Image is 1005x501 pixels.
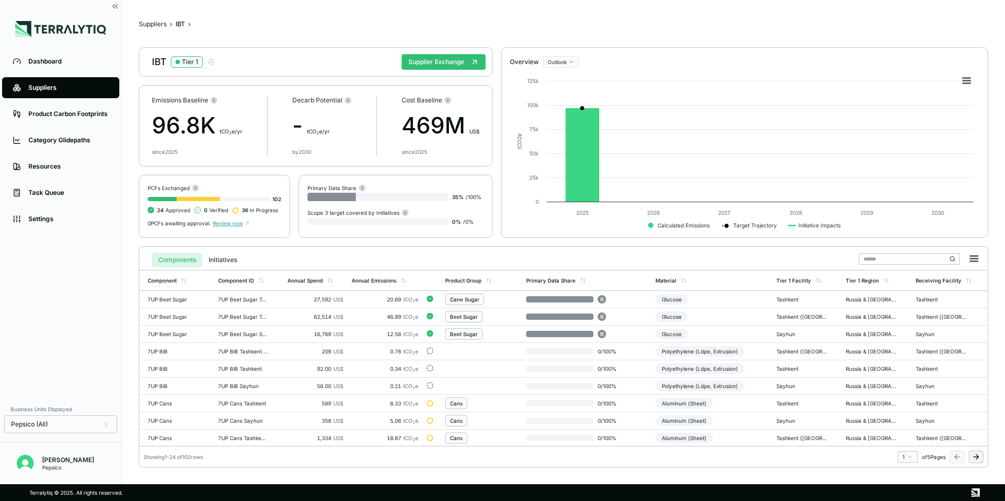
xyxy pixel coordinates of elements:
[510,58,539,66] div: Overview
[307,128,330,134] span: t CO e/yr
[148,220,211,226] span: 0 PCFs awaiting approval.
[333,417,343,424] span: US$
[403,314,418,320] span: tCO e
[466,194,481,200] span: / 100 %
[450,435,463,441] div: Cans
[242,207,248,213] span: 36
[548,59,567,65] span: Outlook
[218,417,269,424] div: 7UP Cans Sayhun
[143,454,203,460] div: Showing 1 - 24 of 102 rows
[42,464,94,471] div: Pepsico
[576,210,589,216] text: 2025
[218,383,269,389] div: 7UP BiB Sayhun
[413,333,415,338] sub: 2
[600,331,603,337] span: R
[403,417,418,424] span: tCO e
[288,314,343,320] div: 62,514
[916,348,966,354] div: Tashkent ([GEOGRAPHIC_DATA])
[776,417,827,424] div: Sayhun
[28,57,109,66] div: Dashboard
[218,331,269,337] div: 7UP Beet Sugar Sayhun
[352,348,418,354] div: 0.78
[776,348,827,354] div: Tashkent ([GEOGRAPHIC_DATA])
[776,277,811,284] div: Tier 1 Facility
[527,102,539,108] text: 100k
[463,218,474,225] span: / 0 %
[403,366,418,372] span: tCO e
[148,400,198,406] div: 7UP Cans
[655,415,713,426] div: Aluminum (Sheet)
[916,296,966,302] div: Tashkent
[403,348,418,354] span: tCO e
[403,383,418,389] span: tCO e
[218,435,269,441] div: 7UP Cans Tashkent ([GEOGRAPHIC_DATA])
[229,131,232,135] sub: 2
[413,420,415,425] sub: 2
[352,277,396,284] div: Annual Emissions
[333,383,343,389] span: US$
[516,137,522,140] tspan: 2
[148,366,198,372] div: 7UP BiB
[402,109,479,142] div: 469M
[152,96,242,105] div: Emissions Baseline
[148,296,198,302] div: 7UP Beet Sugar
[352,383,418,389] div: 0.21
[846,348,896,354] div: Russia & [GEOGRAPHIC_DATA]
[28,189,109,197] div: Task Queue
[352,296,418,302] div: 20.69
[445,277,481,284] div: Product Group
[352,366,418,372] div: 0.34
[204,207,228,213] span: Verified
[157,207,164,213] span: 24
[182,58,198,66] div: Tier 1
[593,348,627,354] span: 0 / 100 %
[776,383,827,389] div: Sayhun
[593,400,627,406] span: 0 / 100 %
[413,299,415,304] sub: 2
[776,435,827,441] div: Tashkent ([GEOGRAPHIC_DATA])
[655,329,688,339] div: Glucose
[529,150,539,156] text: 50k
[333,435,343,441] span: US$
[152,56,216,68] div: IBT
[148,277,177,284] div: Component
[42,456,94,464] div: [PERSON_NAME]
[352,435,418,441] div: 18.87
[799,222,841,229] text: Initiative Impacts
[148,383,198,389] div: 7UP BiB
[846,417,896,424] div: Russia & [GEOGRAPHIC_DATA]
[655,311,688,322] div: Glucose
[204,207,208,213] span: 0
[213,220,249,226] span: Review now
[402,96,479,105] div: Cost Baseline
[292,109,352,142] div: -
[17,455,34,472] img: Erik Hut
[316,131,319,135] sub: 2
[776,400,827,406] div: Tashkent
[526,277,576,284] div: Primary Data Share
[903,454,913,460] div: 1
[288,400,343,406] div: 589
[655,346,744,357] div: Polyethylene (Ldpe, Extrusion)
[148,184,281,192] div: PCFs Exchanged
[242,207,278,213] span: In Progress
[402,54,486,70] button: Supplier Exchange
[916,314,966,320] div: Tashkent ([GEOGRAPHIC_DATA])
[28,136,109,144] div: Category Glidepaths
[655,294,688,305] div: Glucose
[307,184,366,192] div: Primary Data Share
[218,277,254,284] div: Component ID
[536,199,539,205] text: 0
[292,96,352,105] div: Decarb Potential
[776,331,827,337] div: Sayhun
[916,400,966,406] div: Tashkent
[452,194,464,200] span: 35 %
[789,210,802,216] text: 2028
[188,20,191,28] span: ›
[288,277,323,284] div: Annual Spend
[846,383,896,389] div: Russia & [GEOGRAPHIC_DATA]
[647,210,660,216] text: 2026
[403,296,418,302] span: tCO e
[846,400,896,406] div: Russia & [GEOGRAPHIC_DATA]
[288,296,343,302] div: 27,592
